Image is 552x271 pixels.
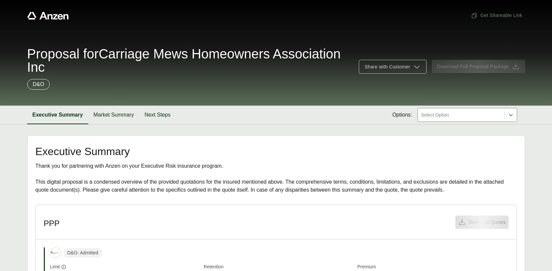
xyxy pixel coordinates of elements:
span: Share with Customer [364,63,410,70]
a: Anzen website [27,12,69,20]
span: Premium [357,263,509,271]
h2: Executive Summary [36,146,517,157]
img: Preferred Property Program [50,248,60,258]
span: Options: [392,111,412,119]
p: D&O [33,80,44,88]
div: Thank you for partnering with Anzen on your Executive Risk insurance program. This digital propos... [36,162,517,194]
span: Limit [50,263,60,270]
span: D&O - Admitted [63,248,102,258]
button: Next Steps [139,106,176,124]
button: Market Summary [88,106,139,124]
span: Proposal for Carriage Mews Homeowners Association Inc [27,47,351,74]
button: Share with Customer [359,60,426,74]
span: Download Full Proposal Package [437,63,509,70]
button: Get Shareable Link [468,9,525,22]
h3: PPP [44,219,60,228]
button: Executive Summary [27,106,88,124]
span: Get Shareable Link [471,12,522,19]
span: Retention [204,263,355,271]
